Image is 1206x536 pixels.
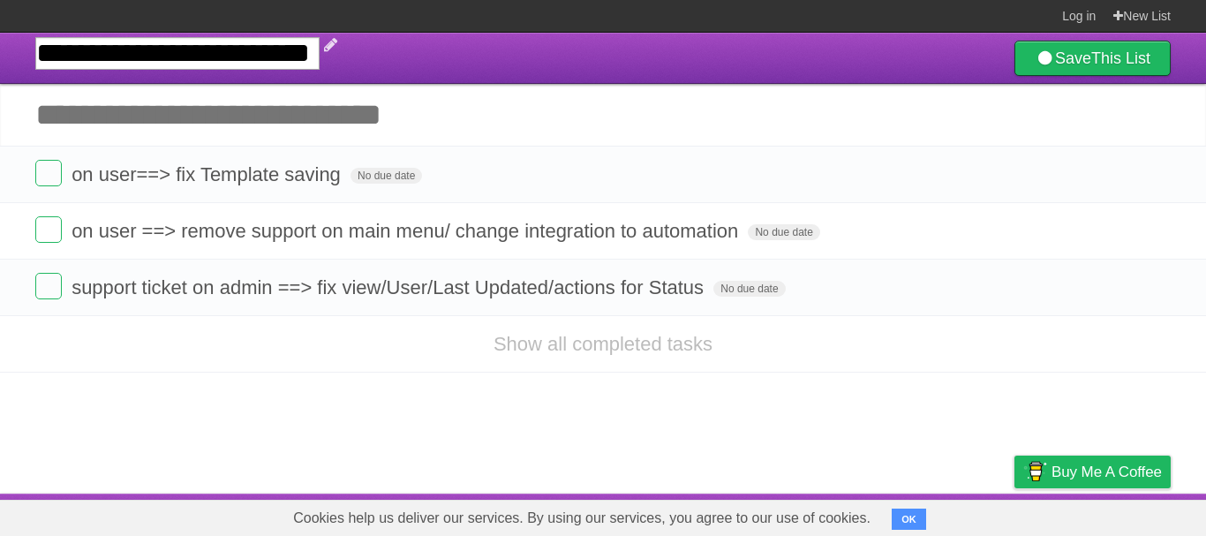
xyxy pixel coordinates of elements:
[1014,41,1171,76] a: SaveThis List
[494,333,712,355] a: Show all completed tasks
[838,498,909,532] a: Developers
[1051,457,1162,487] span: Buy me a coffee
[350,168,422,184] span: No due date
[35,160,62,186] label: Done
[1014,456,1171,488] a: Buy me a coffee
[72,220,742,242] span: on user ==> remove support on main menu/ change integration to automation
[991,498,1037,532] a: Privacy
[72,163,345,185] span: on user==> fix Template saving
[748,224,819,240] span: No due date
[931,498,970,532] a: Terms
[892,509,926,530] button: OK
[35,216,62,243] label: Done
[713,281,785,297] span: No due date
[780,498,817,532] a: About
[1023,457,1047,487] img: Buy me a coffee
[1059,498,1171,532] a: Suggest a feature
[1091,49,1150,67] b: This List
[275,501,888,536] span: Cookies help us deliver our services. By using our services, you agree to our use of cookies.
[72,276,708,298] span: support ticket on admin ==> fix view/User/Last Updated/actions for Status
[35,273,62,299] label: Done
